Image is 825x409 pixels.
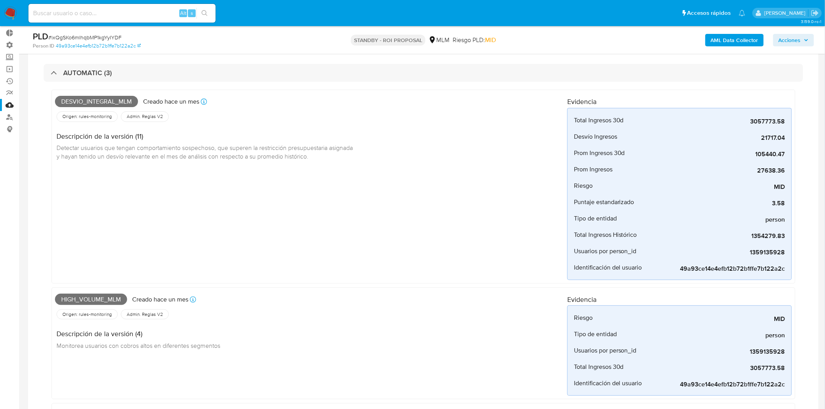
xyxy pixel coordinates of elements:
span: Desvio_integral_mlm [55,96,138,108]
span: Origen: rules-monitoring [62,113,113,120]
a: Notificaciones [739,10,745,16]
b: AML Data Collector [711,34,758,46]
button: search-icon [197,8,212,19]
button: Acciones [773,34,814,46]
span: Riesgo PLD: [453,36,496,44]
span: Acciones [779,34,801,46]
p: sandra.chabay@mercadolibre.com [764,9,808,17]
div: AUTOMATIC (3) [44,64,803,82]
h4: Descripción de la versión (4) [57,330,220,338]
p: Creado hace un mes [132,295,188,304]
p: STANDBY - ROI PROPOSAL [351,35,425,46]
p: Creado hace un mes [143,97,199,106]
span: Origen: rules-monitoring [62,311,113,317]
span: High_volume_mlm [55,294,127,305]
b: Person ID [33,42,54,49]
span: Admin. Reglas V2 [126,311,164,317]
span: MID [485,35,496,44]
h4: Descripción de la versión (11) [57,132,354,141]
span: Admin. Reglas V2 [126,113,164,120]
span: # ixQgSKo6mlhqbMP1kgYyIYDF [48,33,122,41]
span: Monitorea usuarios con cobros altos en diferentes segmentos [57,341,220,350]
span: s [191,9,193,17]
a: Salir [811,9,819,17]
a: 49a93ce14e4efb12b72b1ffe7b122a2c [56,42,141,49]
button: AML Data Collector [705,34,764,46]
span: Detectar usuarios que tengan comportamiento sospechoso, que superen la restricción presupuestaria... [57,143,354,160]
h3: AUTOMATIC (3) [63,69,112,77]
input: Buscar usuario o caso... [28,8,216,18]
span: Alt [180,9,186,17]
span: 3.159.0-rc-1 [801,18,821,25]
span: Accesos rápidos [687,9,731,17]
b: PLD [33,30,48,42]
div: MLM [428,36,450,44]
